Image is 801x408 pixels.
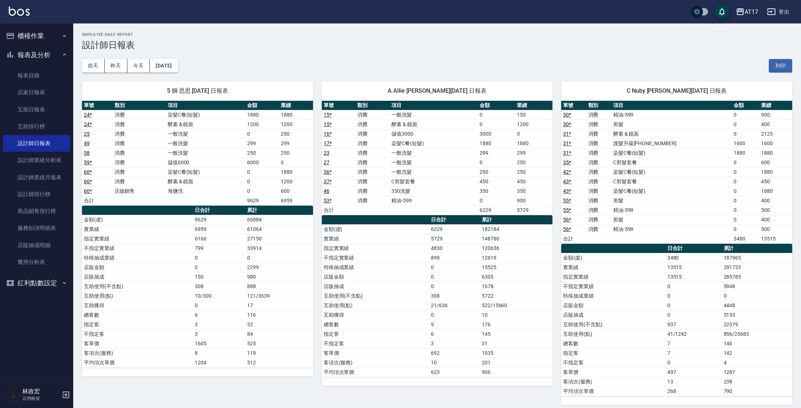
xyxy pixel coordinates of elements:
[480,310,552,320] td: 10
[732,129,759,139] td: 0
[478,129,515,139] td: 3000
[722,310,792,320] td: 5153
[515,120,552,129] td: 1200
[515,196,552,205] td: 900
[3,186,70,203] a: 設計師排行榜
[84,131,90,137] a: 25
[515,101,552,110] th: 業績
[611,110,732,120] td: 精油-599
[324,188,329,194] a: 46
[82,329,193,339] td: 不指定客
[166,177,245,186] td: 酵素 & 鏡面
[193,291,245,301] td: 10/300
[666,310,722,320] td: 0
[478,120,515,129] td: 0
[245,129,279,139] td: 0
[113,139,166,148] td: 消費
[745,7,758,16] div: AT17
[355,167,390,177] td: 消費
[245,320,313,329] td: 32
[390,196,478,205] td: 精油-599
[84,150,90,156] a: 58
[429,301,480,310] td: 21/636
[84,140,90,146] a: 49
[193,272,245,282] td: 150
[166,158,245,167] td: 儲值6000
[279,196,313,205] td: 6959
[515,139,552,148] td: 1880
[586,177,611,186] td: 消費
[611,205,732,215] td: 精油-599
[480,262,552,272] td: 15525
[429,253,480,262] td: 899
[390,120,478,129] td: 酵素 & 鏡面
[561,244,792,396] table: a dense table
[429,243,480,253] td: 4830
[322,215,553,377] table: a dense table
[611,101,732,110] th: 項目
[759,224,792,234] td: 500
[279,139,313,148] td: 299
[732,186,759,196] td: 0
[561,301,665,310] td: 店販金額
[82,215,193,224] td: 金額(虛)
[515,158,552,167] td: 250
[390,139,478,148] td: 染髮C餐(短髮)
[478,196,515,205] td: 0
[82,206,313,368] table: a dense table
[586,215,611,224] td: 消費
[390,186,478,196] td: 350洗髮
[322,320,429,329] td: 總客數
[279,177,313,186] td: 1200
[113,148,166,158] td: 消費
[611,139,732,148] td: 護髮升級[PHONE_NUMBER]
[113,186,166,196] td: 店販銷售
[480,215,552,225] th: 累計
[82,282,193,291] td: 互助使用(不含點)
[245,177,279,186] td: 0
[561,320,665,329] td: 互助使用(不含點)
[113,177,166,186] td: 消費
[390,148,478,158] td: 一般洗髮
[480,301,552,310] td: 522/15660
[322,243,429,253] td: 指定實業績
[561,262,665,272] td: 實業績
[480,234,552,243] td: 148780
[193,310,245,320] td: 6
[732,120,759,129] td: 0
[759,205,792,215] td: 500
[113,101,166,110] th: 類別
[480,282,552,291] td: 1678
[113,158,166,167] td: 消費
[322,272,429,282] td: 店販金額
[759,158,792,167] td: 600
[245,101,279,110] th: 金額
[113,120,166,129] td: 消費
[561,291,665,301] td: 特殊抽成業績
[478,177,515,186] td: 450
[586,158,611,167] td: 消費
[478,186,515,196] td: 350
[722,253,792,262] td: 187965
[480,320,552,329] td: 176
[355,110,390,120] td: 消費
[561,310,665,320] td: 店販抽成
[322,101,356,110] th: 單號
[478,158,515,167] td: 0
[193,282,245,291] td: 308
[478,205,515,215] td: 6229
[478,110,515,120] td: 0
[322,282,429,291] td: 店販抽成
[245,158,279,167] td: 6000
[245,272,313,282] td: 980
[515,205,552,215] td: 5729
[390,167,478,177] td: 一般洗髮
[3,67,70,84] a: 報表目錄
[82,224,193,234] td: 實業績
[324,159,329,165] a: 27
[82,320,193,329] td: 指定客
[586,120,611,129] td: 消費
[355,120,390,129] td: 消費
[480,291,552,301] td: 5722
[759,167,792,177] td: 1880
